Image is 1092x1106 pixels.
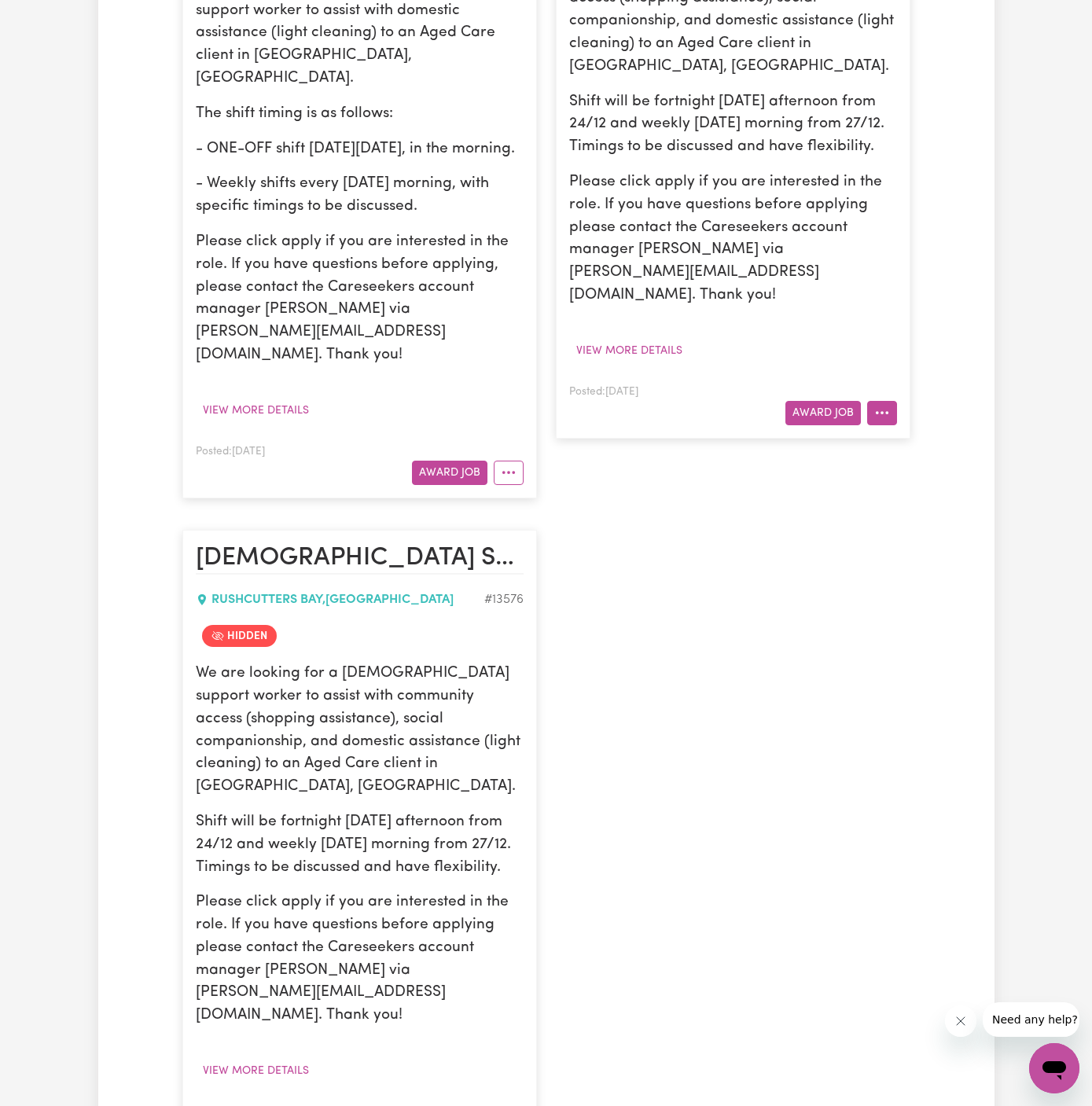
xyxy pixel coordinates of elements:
span: Posted: [DATE] [569,387,638,397]
button: View more details [196,1059,316,1083]
div: RUSHCUTTERS BAY , [GEOGRAPHIC_DATA] [196,590,484,609]
h2: Female Support Worker Needed In Rushcutters Bay, NSW [196,543,524,575]
button: View more details [196,399,316,423]
span: Posted: [DATE] [196,446,265,457]
button: Award Job [785,401,861,425]
p: We are looking for a [DEMOGRAPHIC_DATA] support worker to assist with community access (shopping ... [196,663,524,799]
button: View more details [569,339,689,363]
p: Shift will be fortnight [DATE] afternoon from 24/12 and weekly [DATE] morning from 27/12. Timings... [196,811,524,879]
p: - Weekly shifts every [DATE] morning, with specific timings to be discussed. [196,173,524,219]
iframe: Close message [945,1005,976,1037]
span: Job is hidden [202,625,277,647]
p: Please click apply if you are interested in the role. If you have questions before applying pleas... [196,891,524,1027]
iframe: Button to launch messaging window [1029,1043,1079,1093]
iframe: Message from company [983,1002,1079,1037]
button: More options [494,461,524,485]
p: Shift will be fortnight [DATE] afternoon from 24/12 and weekly [DATE] morning from 27/12. Timings... [569,91,897,159]
p: The shift timing is as follows: [196,103,524,126]
p: Please click apply if you are interested in the role. If you have questions before applying, plea... [196,231,524,367]
button: Award Job [412,461,487,485]
button: More options [867,401,897,425]
p: - ONE-OFF shift [DATE][DATE], in the morning. [196,138,524,161]
div: Job ID #13576 [484,590,524,609]
p: Please click apply if you are interested in the role. If you have questions before applying pleas... [569,171,897,307]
